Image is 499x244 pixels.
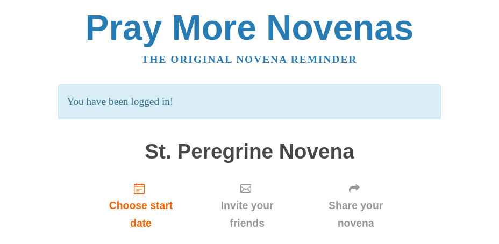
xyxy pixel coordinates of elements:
span: Invite your friends [204,197,290,232]
span: Share your novena [311,197,400,232]
h1: St. Peregrine Novena [88,140,411,163]
span: Choose start date [99,197,183,232]
div: Click "Next" to confirm your start date first. [301,174,411,238]
a: The original novena reminder [142,54,358,65]
div: Click "Next" to confirm your start date first. [194,174,301,238]
a: Pray More Novenas [85,8,414,47]
p: You have been logged in! [58,84,440,119]
a: Choose start date [88,174,194,238]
